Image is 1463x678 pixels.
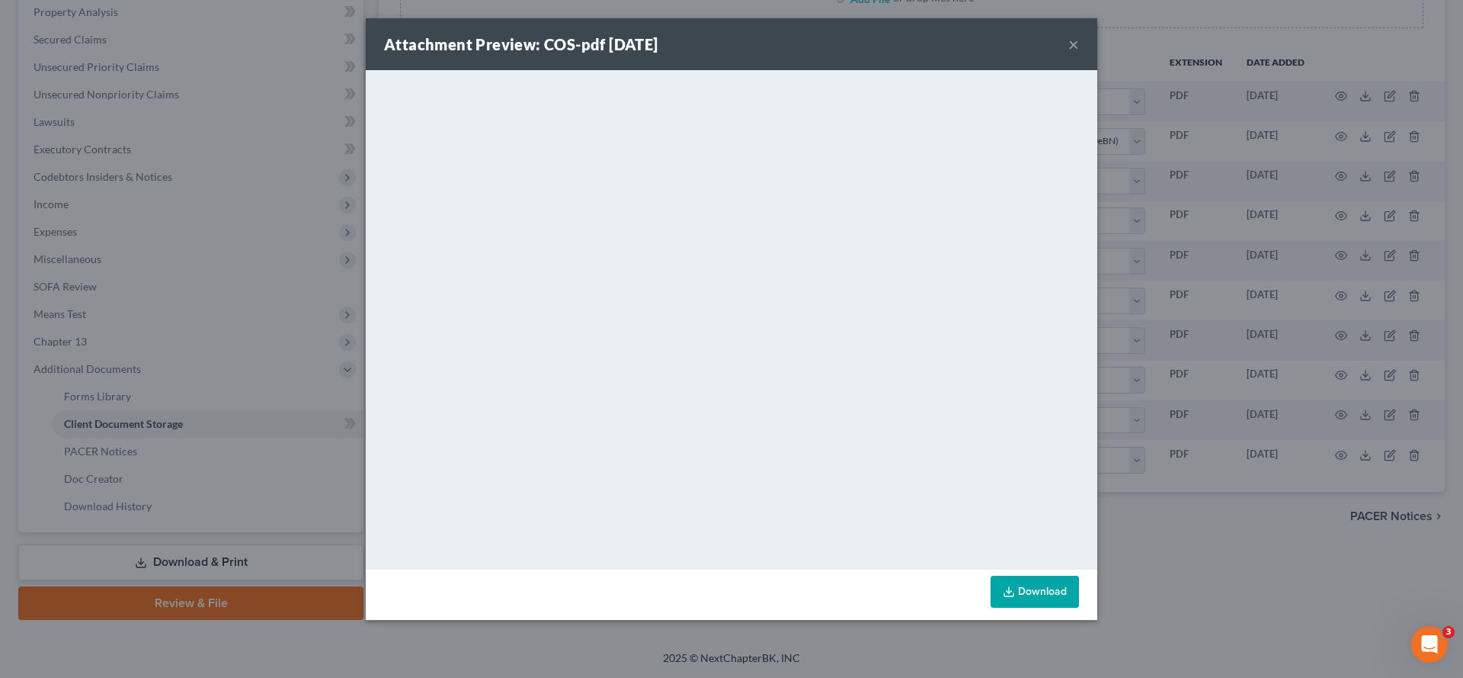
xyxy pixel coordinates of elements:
strong: Attachment Preview: COS-pdf [DATE] [384,35,658,53]
iframe: Intercom live chat [1411,626,1448,663]
span: 3 [1442,626,1455,638]
iframe: <object ng-attr-data='[URL][DOMAIN_NAME]' type='application/pdf' width='100%' height='650px'></ob... [366,70,1097,566]
button: × [1068,35,1079,53]
a: Download [991,576,1079,608]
